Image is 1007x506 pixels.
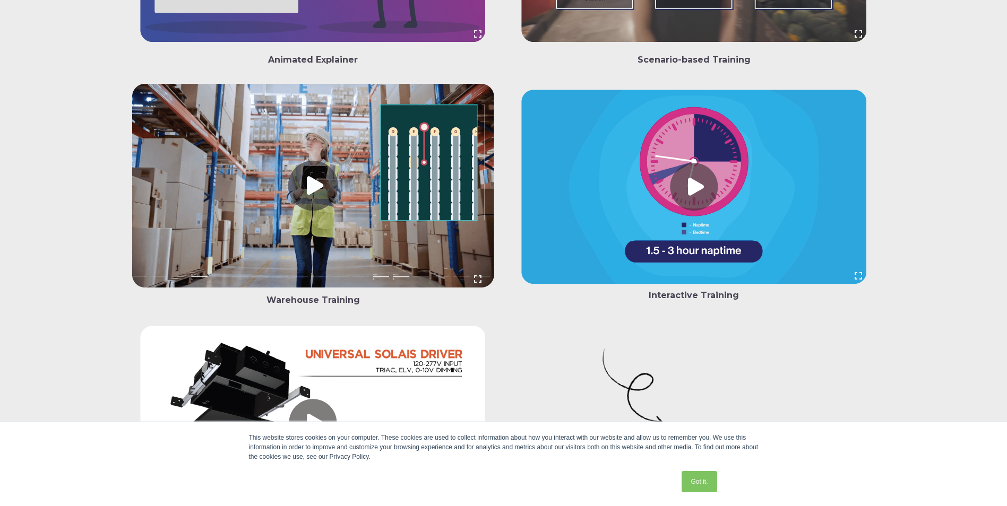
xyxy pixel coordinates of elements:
p: Interactive Training [513,289,875,302]
p: Animated Explainer [132,53,494,67]
p: Warehouse Training [132,293,494,307]
a: Got it. [682,471,717,492]
div: This website stores cookies on your computer. These cookies are used to collect information about... [249,433,759,461]
p: Scenario-based Training [513,53,875,67]
img: Artboard 16 copy [600,345,664,429]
